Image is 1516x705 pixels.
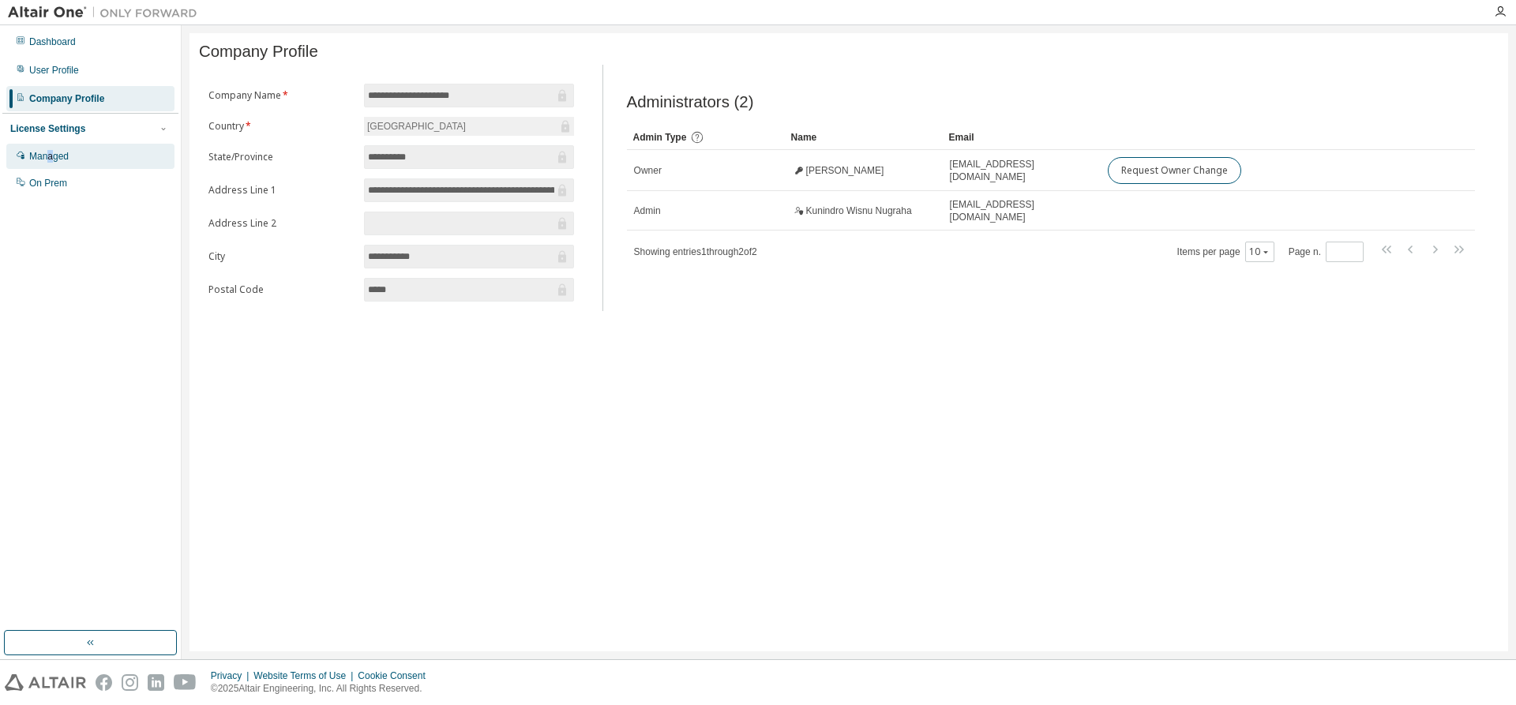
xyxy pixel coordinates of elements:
[211,669,253,682] div: Privacy
[29,150,69,163] div: Managed
[949,125,1094,150] div: Email
[208,250,355,263] label: City
[208,120,355,133] label: Country
[148,674,164,691] img: linkedin.svg
[122,674,138,691] img: instagram.svg
[29,92,104,105] div: Company Profile
[806,204,912,217] span: Kunindro Wisnu Nugraha
[211,682,435,696] p: © 2025 Altair Engineering, Inc. All Rights Reserved.
[174,674,197,691] img: youtube.svg
[1289,242,1364,262] span: Page n.
[806,164,884,177] span: [PERSON_NAME]
[10,122,85,135] div: License Settings
[634,164,662,177] span: Owner
[96,674,112,691] img: facebook.svg
[1177,242,1274,262] span: Items per page
[633,132,687,143] span: Admin Type
[634,246,757,257] span: Showing entries 1 through 2 of 2
[364,117,574,136] div: [GEOGRAPHIC_DATA]
[29,64,79,77] div: User Profile
[634,204,661,217] span: Admin
[5,674,86,691] img: altair_logo.svg
[1108,157,1241,184] button: Request Owner Change
[791,125,936,150] div: Name
[627,93,754,111] span: Administrators (2)
[365,118,468,135] div: [GEOGRAPHIC_DATA]
[208,217,355,230] label: Address Line 2
[29,177,67,189] div: On Prem
[253,669,358,682] div: Website Terms of Use
[208,89,355,102] label: Company Name
[950,158,1094,183] span: [EMAIL_ADDRESS][DOMAIN_NAME]
[950,198,1094,223] span: [EMAIL_ADDRESS][DOMAIN_NAME]
[358,669,434,682] div: Cookie Consent
[208,184,355,197] label: Address Line 1
[29,36,76,48] div: Dashboard
[208,283,355,296] label: Postal Code
[208,151,355,163] label: State/Province
[199,43,318,61] span: Company Profile
[8,5,205,21] img: Altair One
[1249,246,1270,258] button: 10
